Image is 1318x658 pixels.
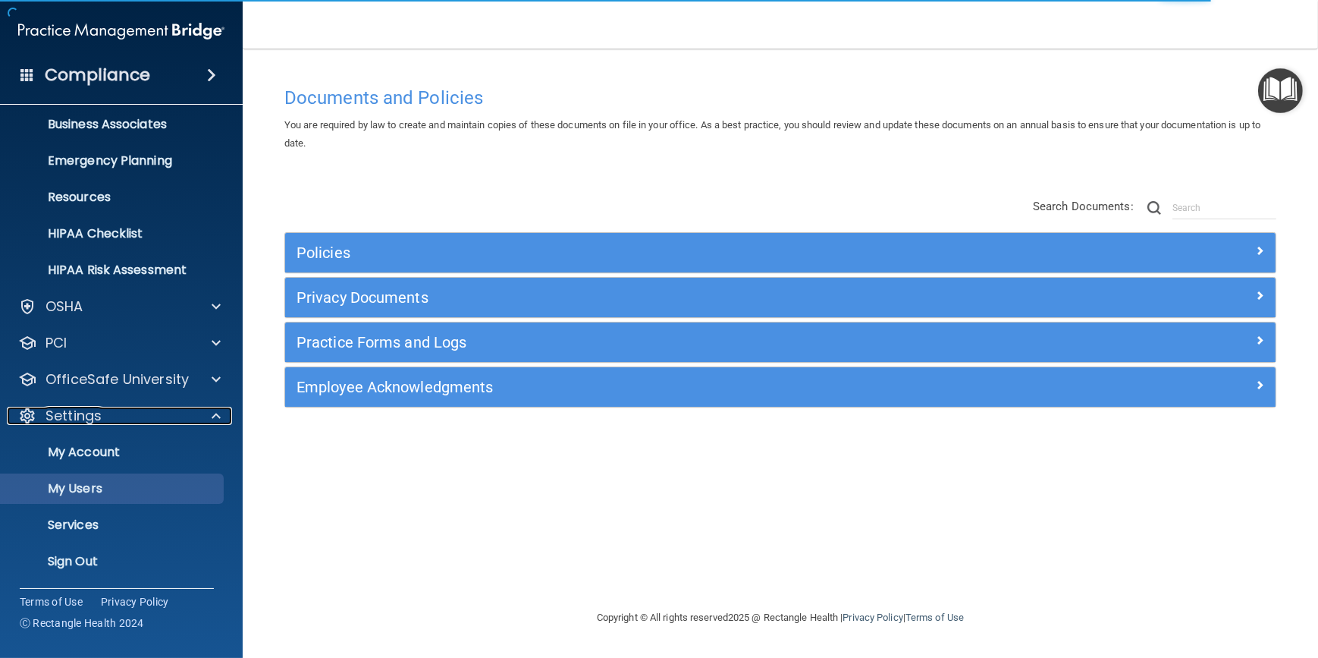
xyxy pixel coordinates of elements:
input: Search [1172,197,1276,219]
img: ic-search.3b580494.png [1147,201,1161,215]
h5: Policies [297,244,1017,261]
p: Resources [10,190,217,205]
a: OSHA [18,298,221,316]
p: My Users [10,481,217,496]
a: PCI [18,334,221,352]
p: Emergency Planning [10,153,217,168]
div: Copyright © All rights reserved 2025 @ Rectangle Health | | [504,593,1057,642]
p: Sign Out [10,554,217,569]
p: My Account [10,445,217,460]
p: OSHA [46,298,83,316]
a: Terms of Use [905,612,964,623]
p: HIPAA Risk Assessment [10,263,217,278]
a: Employee Acknowledgments [297,375,1264,399]
span: Ⓒ Rectangle Health 2024 [20,615,144,631]
p: HIPAA Checklist [10,226,217,241]
h4: Compliance [45,65,150,86]
p: Business Associates [10,117,217,132]
p: Services [10,518,217,533]
h5: Privacy Documents [297,289,1017,306]
a: Privacy Documents [297,285,1264,310]
p: OfficeSafe University [46,370,189,389]
h4: Documents and Policies [284,88,1276,108]
a: Privacy Policy [101,594,169,609]
a: Practice Forms and Logs [297,330,1264,354]
span: You are required by law to create and maintain copies of these documents on file in your office. ... [284,119,1260,149]
h5: Employee Acknowledgments [297,379,1017,395]
a: Policies [297,241,1264,265]
span: Search Documents: [1033,200,1134,213]
p: PCI [46,334,67,352]
a: Settings [18,407,221,425]
button: Open Resource Center [1258,68,1303,113]
a: OfficeSafe University [18,370,221,389]
p: Settings [46,407,102,425]
a: Terms of Use [20,594,83,609]
h5: Practice Forms and Logs [297,334,1017,351]
a: Privacy Policy [843,612,902,623]
img: PMB logo [18,16,224,46]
